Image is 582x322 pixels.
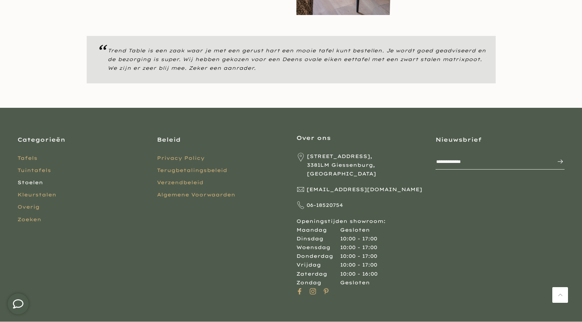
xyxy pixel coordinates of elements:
div: 10:00 - 17:00 [340,234,377,243]
h3: Beleid [157,136,286,143]
span: 06-18520754 [307,201,343,210]
h3: Nieuwsbrief [436,136,565,143]
div: 10:00 - 17:00 [340,243,377,252]
span: [STREET_ADDRESS], 3381LM Giessenburg, [GEOGRAPHIC_DATA] [307,152,425,179]
div: 10:00 - 16:00 [340,270,378,278]
a: Volg op Instagram [310,287,316,295]
iframe: toggle-frame [1,286,36,321]
div: Dinsdag [296,234,340,243]
a: Kleurstalen [17,192,56,198]
a: Terug naar boven [552,287,568,303]
div: Zaterdag [296,270,340,278]
em: Trend Table is een zaak waar je met een gerust hart een mooie tafel kunt bestellen. Je wordt goed... [108,47,486,71]
div: Zondag [296,278,340,287]
div: Gesloten [340,278,370,287]
h3: Over ons [296,134,425,142]
a: Tuintafels [17,167,51,173]
span: Inschrijven [550,157,564,166]
a: Terugbetalingsbeleid [157,167,227,173]
a: Verzendbeleid [157,179,203,186]
a: Zoeken [17,216,41,223]
div: Gesloten [340,226,370,234]
span: [EMAIL_ADDRESS][DOMAIN_NAME] [307,185,422,194]
a: Volg op Pinterest [323,287,329,295]
div: Woensdag [296,243,340,252]
div: Vrijdag [296,261,340,269]
a: Volg op Facebook [296,287,303,295]
div: 10:00 - 17:00 [340,252,377,261]
button: Inschrijven [550,155,564,169]
a: Stoelen [17,179,43,186]
h3: Categorieën [17,136,146,143]
a: Tafels [17,155,37,161]
a: Overig [17,204,39,210]
div: 10:00 - 17:00 [340,261,377,269]
div: Maandag [296,226,340,234]
div: Donderdag [296,252,340,261]
a: Algemene Voorwaarden [157,192,235,198]
a: Privacy Policy [157,155,204,161]
div: Openingstijden showroom: [296,152,425,287]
